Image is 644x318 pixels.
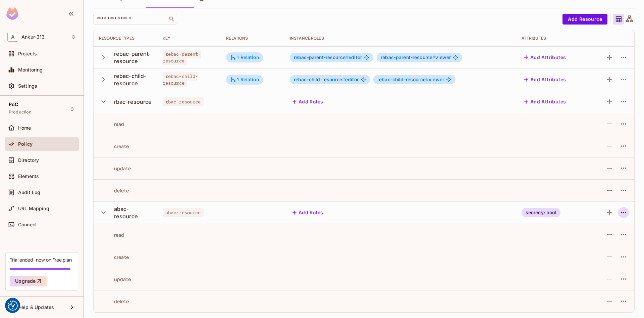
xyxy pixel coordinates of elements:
[9,102,18,107] span: PoC
[99,232,124,238] div: read
[6,7,18,20] img: SReyMgAAAABJRU5ErkJggg==
[99,36,152,41] div: Resource Types
[294,55,362,60] span: editor
[7,32,18,42] span: A
[377,77,444,82] span: viewer
[432,54,435,60] span: #
[114,72,152,87] div: rebac-child-resource
[114,98,152,105] div: rbac-resource
[9,109,32,115] span: Production
[99,143,129,149] div: create
[10,257,72,263] div: Trial ended- now on Free plan
[18,222,37,227] span: Connect
[10,276,47,286] button: Upgrade
[114,205,152,220] div: abac-resource
[18,141,33,147] span: Policy
[294,77,345,82] span: rebac-child-resource
[18,83,37,89] span: Settings
[522,36,584,41] div: Attributes
[18,125,31,131] span: Home
[18,174,39,179] span: Elements
[522,208,560,217] div: secrecy: bool
[345,54,348,60] span: #
[522,52,569,63] button: Add Attributes
[290,36,511,41] div: Instance roles
[99,121,124,127] div: read
[294,54,348,60] span: rebac-parent-resource
[21,34,45,40] span: Workspace: Ankur-313
[99,276,131,282] div: update
[381,54,435,60] span: rebac-parent-resource
[99,254,129,260] div: create
[114,50,152,65] div: rebac-parent-resource
[290,207,326,218] button: Add Roles
[99,187,129,194] div: delete
[290,96,326,107] button: Add Roles
[230,54,259,60] div: 1 Relation
[381,55,451,60] span: viewer
[18,190,40,195] span: Audit Log
[18,67,43,73] span: Monitoring
[230,77,259,83] div: 1 Relation
[163,208,204,217] span: abac-resource
[426,77,429,82] span: #
[163,36,216,41] div: Key
[18,51,37,56] span: Projects
[522,96,569,107] button: Add Attributes
[377,77,429,82] span: rebac-child-resource
[163,50,201,65] span: rebac-parent-resource
[99,298,129,305] div: delete
[18,206,49,211] span: URL Mapping
[99,165,131,172] div: update
[522,74,569,85] button: Add Attributes
[342,77,345,82] span: #
[294,77,359,82] span: editor
[226,36,279,41] div: Relations
[163,97,204,106] span: rbac-resource
[8,301,18,311] img: Revisit consent button
[163,72,198,87] span: rebac-child-resource
[8,301,18,311] button: Consent Preferences
[18,157,39,163] span: Directory
[18,305,54,310] span: Help & Updates
[562,14,607,25] button: Add Resource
